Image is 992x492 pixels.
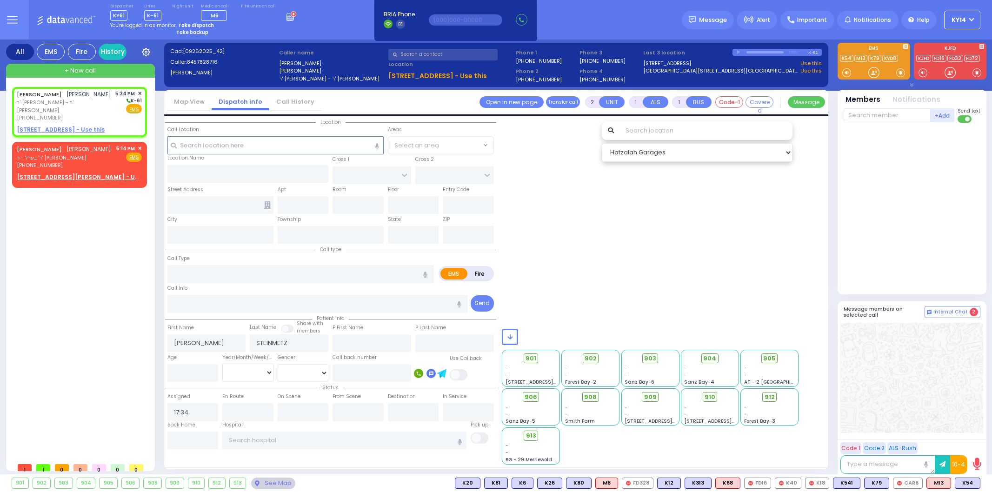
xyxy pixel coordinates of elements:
span: - [506,442,508,449]
h5: Message members on selected call [844,306,925,318]
span: [PERSON_NAME] [67,145,111,153]
label: P First Name [333,324,363,332]
span: Send text [958,107,980,114]
span: 2 [970,308,978,316]
label: Location [388,60,513,68]
label: Age [167,354,177,361]
span: Patient info [312,315,349,322]
div: K81 [484,478,508,489]
span: - [625,404,627,411]
a: FD32 [947,55,963,62]
label: Back Home [167,421,195,429]
span: [PHONE_NUMBER] [17,161,63,169]
label: Last 3 location [643,49,732,57]
div: BLS [955,478,980,489]
button: KY14 [944,11,980,29]
div: 905 [100,478,117,488]
a: [GEOGRAPHIC_DATA][STREET_ADDRESS][GEOGRAPHIC_DATA][GEOGRAPHIC_DATA] [643,67,798,75]
div: K541 [833,478,860,489]
span: M6 [211,12,219,19]
div: FD328 [622,478,653,489]
label: Hospital [222,421,243,429]
span: 913 [526,431,536,440]
div: K12 [657,478,681,489]
img: Logo [37,14,99,26]
span: [PHONE_NUMBER] [17,114,63,121]
span: Important [797,16,827,24]
span: [STREET_ADDRESS][PERSON_NAME] [625,418,712,425]
label: Medic on call [201,4,230,9]
button: Internal Chat 2 [925,306,980,318]
label: Call back number [333,354,377,361]
div: EMS [37,44,65,60]
span: Forest Bay-2 [565,379,596,386]
span: Phone 4 [579,67,640,75]
button: +Add [931,108,955,122]
div: ALS [926,478,951,489]
span: BRIA Phone [384,10,415,19]
a: Dispatch info [212,97,269,106]
a: FD16 [932,55,946,62]
div: 910 [188,478,205,488]
span: 1 [36,464,50,471]
span: 912 [765,392,775,402]
div: CAR6 [893,478,923,489]
button: Send [471,295,494,312]
label: Gender [278,354,295,361]
div: K80 [566,478,592,489]
span: Internal Chat [933,309,968,315]
div: BLS [685,478,712,489]
label: Call Location [167,126,199,133]
div: BLS [657,478,681,489]
span: Sanz Bay-6 [625,379,654,386]
label: Dispatcher [110,4,133,9]
div: Year/Month/Week/Day [222,354,273,361]
a: Map View [167,97,212,106]
span: 910 [705,392,715,402]
a: K54 [840,55,853,62]
a: Call History [269,97,321,106]
button: ALS-Rush [887,442,918,454]
span: Other building occupants [264,201,271,209]
span: - [744,404,747,411]
span: 0 [55,464,69,471]
label: [PHONE_NUMBER] [579,76,626,83]
span: ✕ [138,145,142,153]
span: Location [316,119,346,126]
span: Notifications [854,16,891,24]
label: Destination [388,393,416,400]
button: Members [846,94,880,105]
span: - [744,411,747,418]
div: BLS [537,478,562,489]
div: 901 [12,478,28,488]
div: K26 [537,478,562,489]
img: message.svg [689,16,696,23]
img: red-radio-icon.svg [809,481,814,485]
a: FD72 [964,55,980,62]
span: Alert [757,16,770,24]
button: Message [788,96,825,108]
img: red-radio-icon.svg [748,481,753,485]
span: [09262025_42] [183,47,225,55]
div: 909 [166,478,184,488]
button: 10-4 [950,455,967,474]
span: Sanz Bay-5 [506,418,535,425]
span: You're logged in as monitor. [110,22,177,29]
label: Apt [278,186,286,193]
span: Phone 1 [516,49,576,57]
label: Cross 1 [333,156,349,163]
span: - [565,411,568,418]
label: Last Name [250,324,276,331]
label: KJFD [914,46,986,53]
strong: Take backup [176,29,208,36]
button: Transfer call [546,96,580,108]
label: Areas [388,126,402,133]
input: Search member [844,108,931,122]
span: - [625,365,627,372]
label: P Last Name [415,324,446,332]
span: - [684,404,687,411]
label: Floor [388,186,399,193]
label: Street Address [167,186,203,193]
img: comment-alt.png [927,310,932,315]
a: [PERSON_NAME] [17,146,62,153]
